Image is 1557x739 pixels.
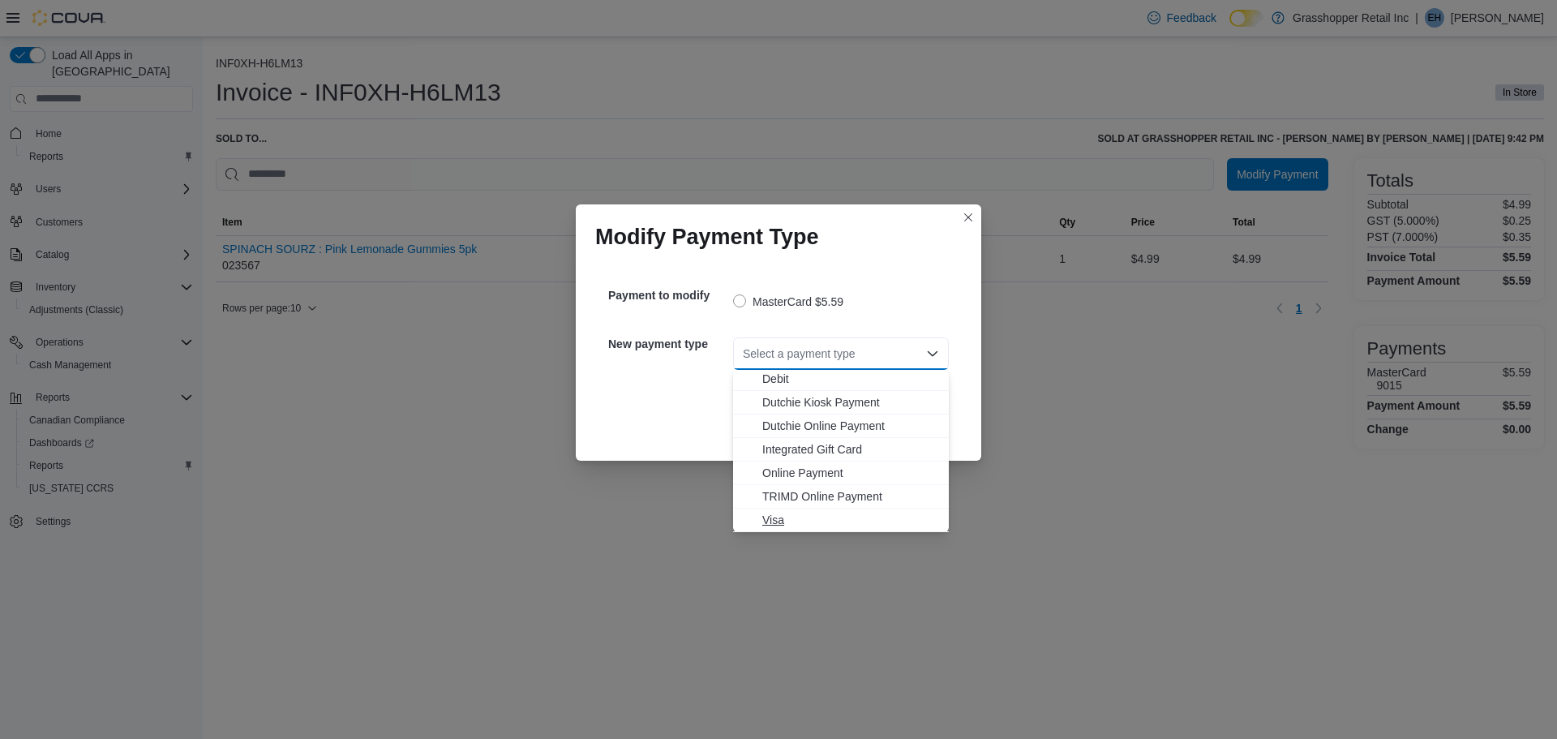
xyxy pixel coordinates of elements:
button: Dutchie Online Payment [733,415,949,438]
button: TRIMD Online Payment [733,485,949,509]
label: MasterCard $5.59 [733,292,843,311]
button: Close list of options [926,347,939,360]
input: Accessible screen reader label [743,344,744,363]
h5: Payment to modify [608,279,730,311]
span: Online Payment [762,465,939,481]
div: Choose from the following options [733,273,949,532]
button: Visa [733,509,949,532]
button: Debit [733,367,949,391]
span: TRIMD Online Payment [762,488,939,505]
button: Closes this modal window [959,208,978,227]
button: Integrated Gift Card [733,438,949,462]
span: Dutchie Kiosk Payment [762,394,939,410]
h5: New payment type [608,328,730,360]
button: Online Payment [733,462,949,485]
span: Debit [762,371,939,387]
span: Integrated Gift Card [762,441,939,458]
span: Dutchie Online Payment [762,418,939,434]
span: Visa [762,512,939,528]
h1: Modify Payment Type [595,224,819,250]
button: Dutchie Kiosk Payment [733,391,949,415]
